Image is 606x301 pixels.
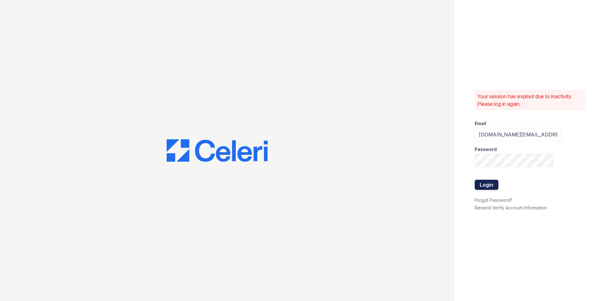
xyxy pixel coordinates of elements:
[475,180,498,190] button: Login
[167,139,268,162] img: CE_Logo_Blue-a8612792a0a2168367f1c8372b55b34899dd931a85d93a1a3d3e32e68fde9ad4.png
[475,146,497,153] label: Password
[477,93,583,108] p: Your session has expired due to inactivity. Please log in again.
[475,197,512,203] a: Forgot Password?
[475,205,547,210] a: Resend Verify Account Information
[475,120,486,127] label: Email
